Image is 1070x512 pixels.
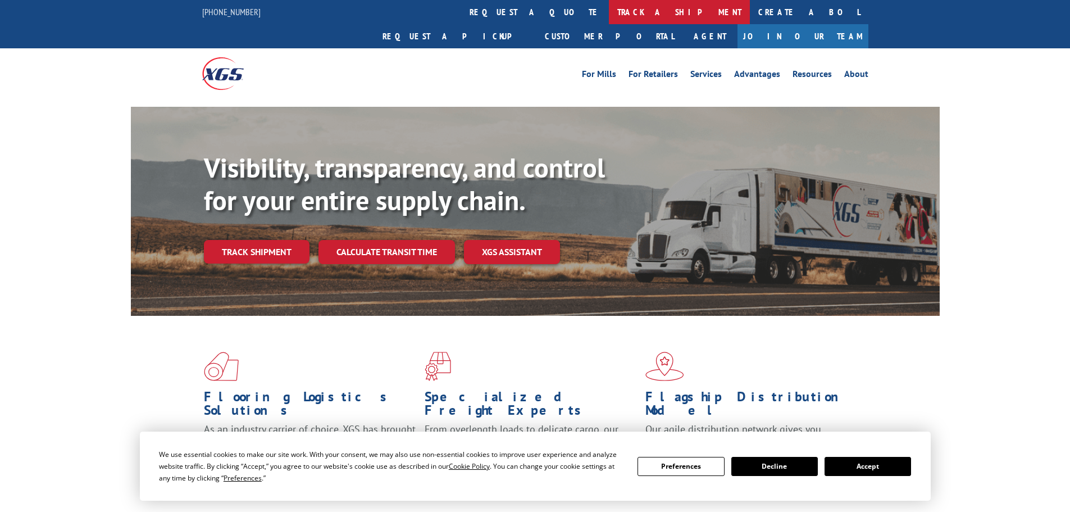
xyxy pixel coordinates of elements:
span: Our agile distribution network gives you nationwide inventory management on demand. [645,423,852,449]
div: We use essential cookies to make our site work. With your consent, we may also use non-essential ... [159,448,624,484]
a: XGS ASSISTANT [464,240,560,264]
h1: Flagship Distribution Model [645,390,858,423]
a: Join Our Team [737,24,868,48]
a: About [844,70,868,82]
button: Decline [731,457,818,476]
a: Agent [682,24,737,48]
img: xgs-icon-total-supply-chain-intelligence-red [204,352,239,381]
h1: Flooring Logistics Solutions [204,390,416,423]
button: Preferences [638,457,724,476]
a: [PHONE_NUMBER] [202,6,261,17]
img: xgs-icon-flagship-distribution-model-red [645,352,684,381]
span: Cookie Policy [449,461,490,471]
a: Resources [793,70,832,82]
b: Visibility, transparency, and control for your entire supply chain. [204,150,605,218]
span: As an industry carrier of choice, XGS has brought innovation and dedication to flooring logistics... [204,423,416,463]
img: xgs-icon-focused-on-flooring-red [425,352,451,381]
h1: Specialized Freight Experts [425,390,637,423]
p: From overlength loads to delicate cargo, our experienced staff knows the best way to move your fr... [425,423,637,473]
a: For Retailers [629,70,678,82]
a: Services [690,70,722,82]
a: Calculate transit time [318,240,455,264]
div: Cookie Consent Prompt [140,432,931,501]
a: For Mills [582,70,616,82]
button: Accept [825,457,911,476]
a: Customer Portal [536,24,682,48]
a: Request a pickup [374,24,536,48]
a: Advantages [734,70,780,82]
span: Preferences [224,473,262,483]
a: Track shipment [204,240,309,264]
